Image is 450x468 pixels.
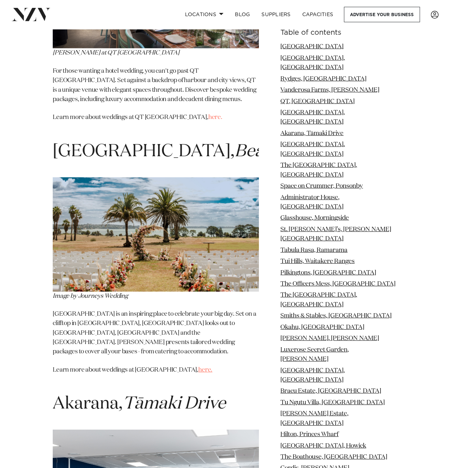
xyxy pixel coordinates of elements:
a: St. [PERSON_NAME]’s, [PERSON_NAME][GEOGRAPHIC_DATA] [280,226,391,242]
span: [PERSON_NAME] at QT [GEOGRAPHIC_DATA] [53,50,179,56]
a: here. [198,367,212,373]
a: Luxerose Secret Garden, [PERSON_NAME] [280,347,349,362]
span: Tāmaki Drive [123,395,226,412]
span: [GEOGRAPHIC_DATA], [53,143,323,160]
h6: Table of contents [280,29,397,37]
a: Glasshouse, Morningside [280,215,349,221]
a: [GEOGRAPHIC_DATA], [GEOGRAPHIC_DATA] [280,55,345,70]
em: Image by Journeys Wedding [53,231,259,299]
a: The [GEOGRAPHIC_DATA], [GEOGRAPHIC_DATA] [280,292,357,307]
a: Tabula Rasa, Ramarama [280,247,347,253]
a: [GEOGRAPHIC_DATA], Howick [280,443,366,449]
a: BLOG [229,7,256,22]
a: Rydges, [GEOGRAPHIC_DATA] [280,76,366,82]
a: Pilkingtons, [GEOGRAPHIC_DATA] [280,269,376,276]
a: Tui Hills, Waitakere Ranges [280,258,355,264]
a: [GEOGRAPHIC_DATA] [280,44,344,50]
a: The [GEOGRAPHIC_DATA], [GEOGRAPHIC_DATA] [280,162,357,178]
a: Locations [179,7,229,22]
em: Beachlands [235,143,323,160]
a: Bracu Estate, [GEOGRAPHIC_DATA] [280,388,381,394]
span: Learn more about weddings at QT [GEOGRAPHIC_DATA], [53,114,222,120]
img: nzv-logo.png [11,8,51,21]
a: Advertise your business [344,7,420,22]
a: Hilton, Princes Wharf [280,431,338,438]
a: [PERSON_NAME] Estate, [GEOGRAPHIC_DATA] [280,411,349,426]
a: SUPPLIERS [256,7,296,22]
p: Learn more about weddings at [GEOGRAPHIC_DATA], [53,366,259,385]
span: Akarana, [53,395,123,412]
a: The Boathouse, [GEOGRAPHIC_DATA] [280,454,387,460]
p: [GEOGRAPHIC_DATA] is an inspiring place to celebrate your big day. Set on a clifftop in [GEOGRAPH... [53,310,259,357]
a: Okahu, [GEOGRAPHIC_DATA] [280,324,364,330]
a: The Officers Mess, [GEOGRAPHIC_DATA] [280,281,395,287]
a: Akarana, Tāmaki Drive [280,130,344,137]
a: Administrator House, [GEOGRAPHIC_DATA] [280,194,344,210]
a: Tu Ngutu Villa, [GEOGRAPHIC_DATA] [280,399,385,405]
a: [GEOGRAPHIC_DATA], [GEOGRAPHIC_DATA] [280,367,345,383]
a: Space on Crummer, Ponsonby [280,183,363,189]
a: [PERSON_NAME], [PERSON_NAME] [280,335,379,342]
a: QT, [GEOGRAPHIC_DATA] [280,98,355,104]
a: Capacities [297,7,339,22]
a: here. [208,114,222,120]
a: [GEOGRAPHIC_DATA], [GEOGRAPHIC_DATA] [280,142,345,157]
a: [GEOGRAPHIC_DATA], [GEOGRAPHIC_DATA] [280,110,345,125]
a: Smiths & Stables, [GEOGRAPHIC_DATA] [280,313,392,319]
span: For those wanting a hotel wedding, you can't go past QT [GEOGRAPHIC_DATA]. Set against a backdrop... [53,68,256,102]
a: Vanderosa Farms, [PERSON_NAME] [280,87,379,93]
